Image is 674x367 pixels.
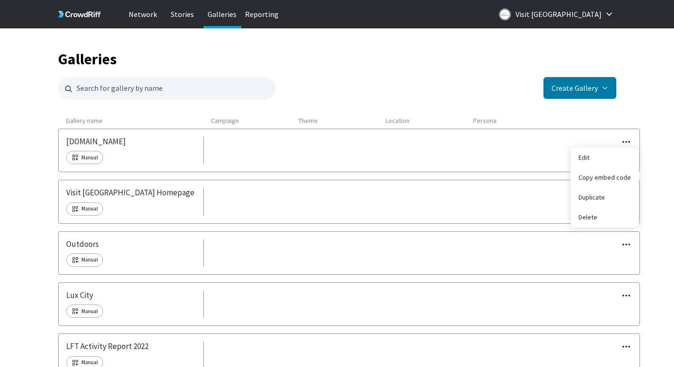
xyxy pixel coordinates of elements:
button: Copy embed code [571,167,639,187]
a: Edit gallery named 'Outdoors ' [66,239,99,249]
a: Edit gallery named 'Visit Luxembourg Homepage' [66,188,194,197]
p: Visit [GEOGRAPHIC_DATA] [516,7,602,22]
div: Manual [66,202,103,216]
a: Edit [571,148,639,167]
div: Manual [66,253,103,267]
div: Manual [66,151,103,164]
button: Create Gallery [543,77,616,99]
h5: Campaign [203,117,291,125]
a: Edit gallery named 'LFT Activity Report 2022' [66,341,149,351]
a: Edit gallery named 'visit-eislek.lu' [66,137,126,146]
h5: Persona [465,117,553,125]
h5: Theme [291,117,378,125]
a: Edit gallery named 'Lux City ' [66,290,93,300]
h1: Galleries [58,52,616,66]
button: Delete [571,207,639,227]
button: Duplicate [571,187,639,207]
img: Logo for Visit Luxembourg [499,9,511,20]
div: Manual [66,305,103,318]
h5: Gallery name [58,117,204,125]
h5: Location [378,117,465,125]
input: galleries.searchAriaLabel [58,77,276,100]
